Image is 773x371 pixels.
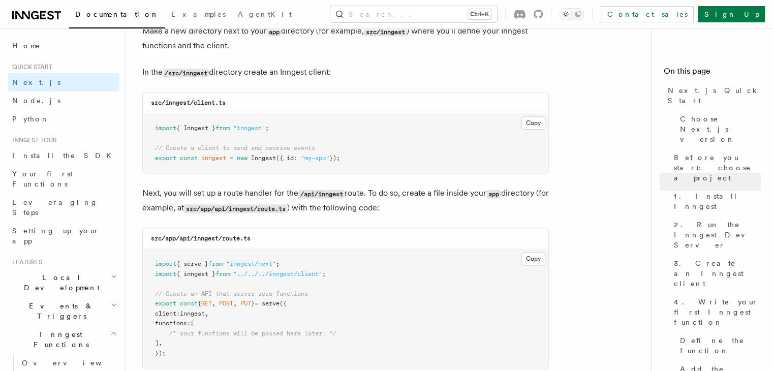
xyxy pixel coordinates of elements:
p: In the directory create an Inngest client: [142,65,549,80]
a: Install the SDK [8,146,119,165]
span: import [155,260,176,267]
span: inngest [201,154,226,162]
span: ] [155,339,159,347]
code: src/inngest [364,27,407,36]
span: : [176,310,180,317]
span: ; [265,125,269,132]
a: Documentation [69,3,165,28]
code: app [267,27,281,36]
span: inngest [180,310,205,317]
span: Python [12,115,49,123]
span: const [180,300,198,307]
span: "my-app" [301,154,329,162]
span: Documentation [75,10,159,18]
span: , [233,300,237,307]
span: Events & Triggers [8,301,111,321]
span: Local Development [8,272,111,293]
button: Copy [521,116,545,130]
span: Define the function [680,335,761,356]
button: Search...Ctrl+K [330,6,497,22]
span: serve [262,300,280,307]
span: // Create an API that serves zero functions [155,290,308,297]
span: Node.js [12,97,60,105]
span: = [230,154,233,162]
span: { [198,300,201,307]
span: } [251,300,255,307]
code: src/app/api/inngest/route.ts [184,204,287,213]
span: 3. Create an Inngest client [674,258,761,289]
span: : [187,320,191,327]
a: Choose Next.js version [676,110,761,148]
span: // Create a client to send and receive events [155,144,315,151]
span: { serve } [176,260,208,267]
span: Features [8,258,42,266]
span: Home [12,41,41,51]
span: , [205,310,208,317]
a: 1. Install Inngest [670,187,761,215]
span: Setting up your app [12,227,100,245]
span: import [155,270,176,277]
button: Inngest Functions [8,325,119,354]
span: 1. Install Inngest [674,191,761,211]
span: Leveraging Steps [12,198,98,217]
code: src/app/api/inngest/route.ts [151,235,251,242]
span: Before you start: choose a project [674,152,761,183]
span: ; [276,260,280,267]
a: Define the function [676,331,761,360]
button: Local Development [8,268,119,297]
span: [ [191,320,194,327]
a: Contact sales [601,6,694,22]
span: AgentKit [238,10,292,18]
a: Setting up your app [8,222,119,250]
span: ; [322,270,326,277]
span: const [180,154,198,162]
kbd: Ctrl+K [468,9,491,19]
code: /src/inngest [163,69,209,77]
span: new [237,154,248,162]
span: "inngest/next" [226,260,276,267]
span: client [155,310,176,317]
a: Leveraging Steps [8,193,119,222]
button: Events & Triggers [8,297,119,325]
button: Toggle dark mode [560,8,584,20]
span: Examples [171,10,226,18]
span: Inngest Functions [8,329,110,350]
span: = [255,300,258,307]
a: 3. Create an Inngest client [670,254,761,293]
span: export [155,300,176,307]
span: GET [201,300,212,307]
p: Next, you will set up a route handler for the route. To do so, create a file inside your director... [142,186,549,215]
span: , [212,300,215,307]
a: Before you start: choose a project [670,148,761,187]
span: Overview [22,359,127,367]
span: }); [155,350,166,357]
span: 4. Write your first Inngest function [674,297,761,327]
span: , [159,339,162,347]
code: src/inngest/client.ts [151,99,226,106]
a: Node.js [8,91,119,110]
code: app [486,190,501,198]
span: import [155,125,176,132]
a: Sign Up [698,6,765,22]
a: Home [8,37,119,55]
span: PUT [240,300,251,307]
p: Make a new directory next to your directory (for example, ) where you'll define your Inngest func... [142,24,549,53]
a: AgentKit [232,3,298,27]
span: ({ [280,300,287,307]
span: Inngest tour [8,136,57,144]
span: from [208,260,223,267]
a: Your first Functions [8,165,119,193]
span: from [215,270,230,277]
a: Next.js Quick Start [664,81,761,110]
span: from [215,125,230,132]
span: Inngest [251,154,276,162]
a: 2. Run the Inngest Dev Server [670,215,761,254]
span: Next.js [12,78,60,86]
span: POST [219,300,233,307]
span: "../../../inngest/client" [233,270,322,277]
span: Quick start [8,63,52,71]
a: Python [8,110,119,128]
a: Next.js [8,73,119,91]
span: "inngest" [233,125,265,132]
span: { inngest } [176,270,215,277]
